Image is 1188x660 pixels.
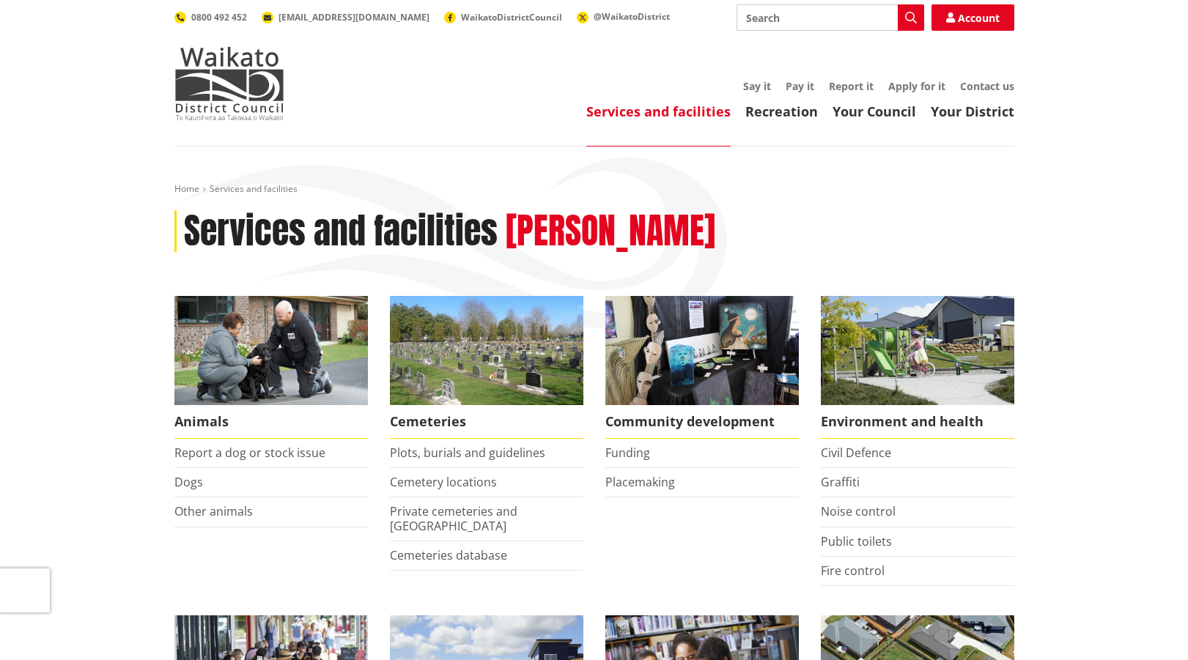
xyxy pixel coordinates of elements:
[174,445,325,461] a: Report a dog or stock issue
[821,405,1014,439] span: Environment and health
[262,11,429,23] a: [EMAIL_ADDRESS][DOMAIN_NAME]
[506,210,715,253] h2: [PERSON_NAME]
[174,503,253,519] a: Other animals
[444,11,562,23] a: WaikatoDistrictCouncil
[931,4,1014,31] a: Account
[745,103,818,120] a: Recreation
[743,79,771,93] a: Say it
[184,210,498,253] h1: Services and facilities
[786,79,814,93] a: Pay it
[191,11,247,23] span: 0800 492 452
[821,533,892,549] a: Public toilets
[390,296,583,439] a: Huntly Cemetery Cemeteries
[210,182,298,195] span: Services and facilities
[605,445,650,461] a: Funding
[821,474,860,490] a: Graffiti
[278,11,429,23] span: [EMAIL_ADDRESS][DOMAIN_NAME]
[461,11,562,23] span: WaikatoDistrictCouncil
[174,296,368,405] img: Animal Control
[390,445,545,461] a: Plots, burials and guidelines
[174,474,203,490] a: Dogs
[174,405,368,439] span: Animals
[605,405,799,439] span: Community development
[605,474,675,490] a: Placemaking
[174,296,368,439] a: Waikato District Council Animal Control team Animals
[829,79,874,93] a: Report it
[174,47,284,120] img: Waikato District Council - Te Kaunihera aa Takiwaa o Waikato
[390,296,583,405] img: Huntly Cemetery
[390,405,583,439] span: Cemeteries
[390,474,497,490] a: Cemetery locations
[821,296,1014,439] a: New housing in Pokeno Environment and health
[737,4,924,31] input: Search input
[960,79,1014,93] a: Contact us
[605,296,799,405] img: Matariki Travelling Suitcase Art Exhibition
[833,103,916,120] a: Your Council
[605,296,799,439] a: Matariki Travelling Suitcase Art Exhibition Community development
[821,563,885,579] a: Fire control
[577,10,670,23] a: @WaikatoDistrict
[174,182,199,195] a: Home
[931,103,1014,120] a: Your District
[594,10,670,23] span: @WaikatoDistrict
[821,296,1014,405] img: New housing in Pokeno
[821,503,896,519] a: Noise control
[821,445,891,461] a: Civil Defence
[174,183,1014,196] nav: breadcrumb
[888,79,945,93] a: Apply for it
[174,11,247,23] a: 0800 492 452
[390,547,507,563] a: Cemeteries database
[390,503,517,533] a: Private cemeteries and [GEOGRAPHIC_DATA]
[586,103,731,120] a: Services and facilities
